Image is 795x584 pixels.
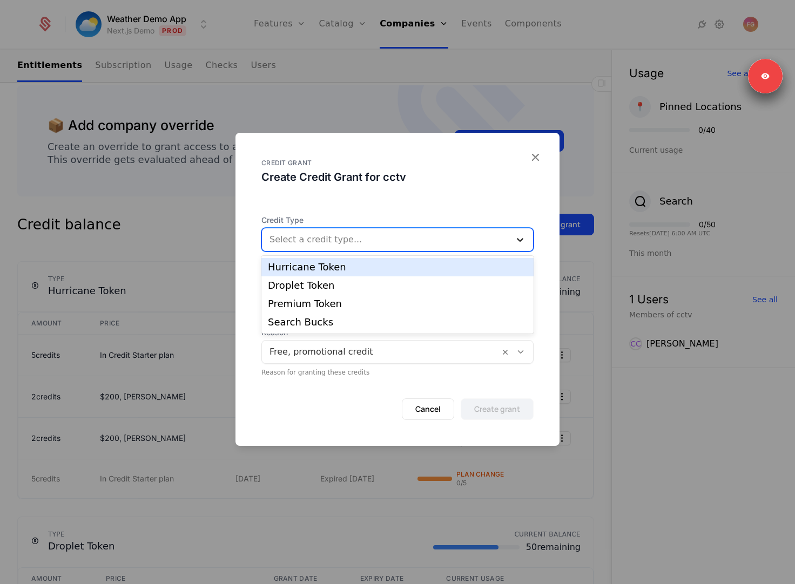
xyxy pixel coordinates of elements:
div: Search Bucks [268,317,527,327]
div: CREDIT GRANT [261,159,534,167]
div: Hurricane Token [268,262,527,272]
div: Create Credit Grant for cctv [261,169,534,185]
div: Reason for granting these credits [261,368,534,377]
button: Create grant [461,398,534,420]
button: Cancel [402,398,454,420]
div: Droplet Token [268,281,527,290]
div: Premium Token [268,299,527,309]
span: Credit Type [261,215,534,226]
